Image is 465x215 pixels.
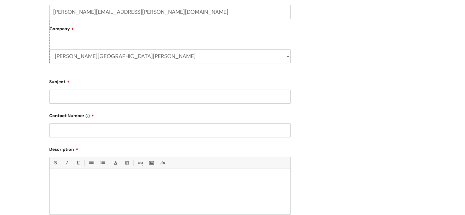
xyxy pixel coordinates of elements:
label: Description [49,145,291,152]
a: • Unordered List (Ctrl-Shift-7) [87,159,95,167]
a: Link [136,159,144,167]
a: Bold (Ctrl-B) [51,159,59,167]
a: 1. Ordered List (Ctrl-Shift-8) [98,159,106,167]
a: Italic (Ctrl-I) [63,159,70,167]
a: Insert Image... [147,159,155,167]
label: Subject [49,77,291,84]
a: Underline(Ctrl-U) [74,159,82,167]
a: Remove formatting (Ctrl-\) [159,159,166,167]
img: info-icon.svg [86,114,90,118]
input: Email [49,5,291,19]
a: Back Color [123,159,131,167]
label: Contact Number [49,111,291,118]
label: Company [50,24,291,38]
a: Font Color [112,159,119,167]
